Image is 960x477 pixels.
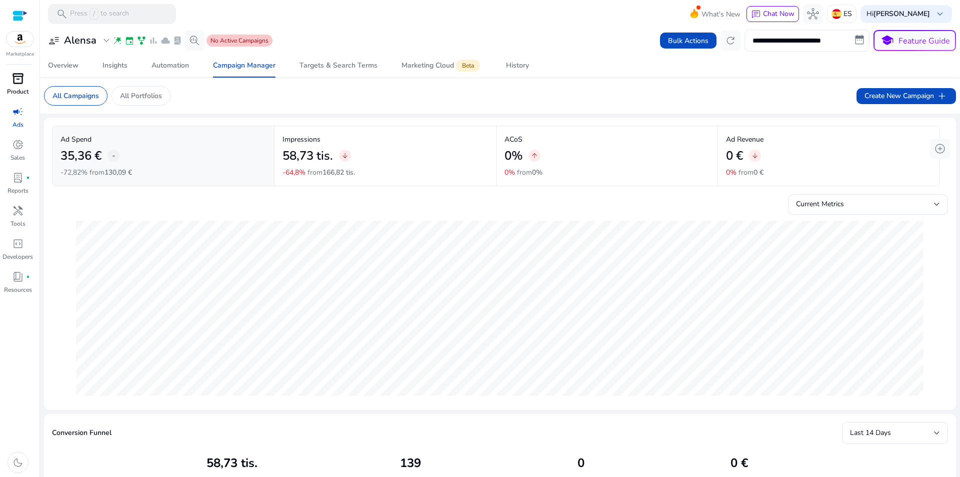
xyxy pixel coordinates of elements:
[12,456,24,468] span: dark_mode
[504,149,522,163] h2: 0%
[934,143,946,155] span: add_circle
[720,31,740,51] button: refresh
[307,167,355,178] p: from
[504,167,515,178] p: 0%
[746,6,799,22] button: chatChat Now
[64,35,96,47] h3: Alensa
[6,32,33,47] img: amazon.svg
[112,150,115,162] span: -
[738,167,763,178] p: from
[726,134,931,145] p: Ad Revenue
[803,4,823,24] button: hub
[400,456,421,470] h2: 139
[530,152,538,160] span: arrow_upward
[866,11,930,18] p: Hi
[660,33,716,49] button: Bulk Actions
[726,149,743,163] h2: 0 €
[172,36,182,46] span: lab_profile
[48,62,78,69] div: Overview
[89,9,98,20] span: /
[751,152,759,160] span: arrow_downward
[12,172,24,184] span: lab_profile
[26,176,30,180] span: fiber_manual_record
[936,90,948,102] span: add
[26,275,30,279] span: fiber_manual_record
[880,34,894,48] span: school
[10,219,25,228] p: Tools
[341,152,349,160] span: arrow_downward
[322,168,355,177] span: 166,82 tis.
[701,6,740,23] span: What's New
[148,36,158,46] span: bar_chart
[898,35,950,47] p: Feature Guide
[210,37,268,45] span: No Active Campaigns
[517,167,542,178] p: from
[12,205,24,217] span: handyman
[807,8,819,20] span: hub
[282,167,305,178] p: -64,8%
[7,186,28,195] p: Reports
[753,168,763,177] span: 0 €
[6,51,34,58] p: Marketplace
[726,167,736,178] p: 0%
[763,9,794,19] span: Chat Now
[12,238,24,250] span: code_blocks
[668,36,708,46] span: Bulk Actions
[299,62,377,69] div: Targets & Search Terms
[577,456,584,470] h2: 0
[796,199,844,209] span: Current Metrics
[843,5,852,23] p: ES
[112,36,122,46] span: wand_stars
[60,149,101,163] h2: 35,36 €
[831,9,841,19] img: es.svg
[100,35,112,47] span: expand_more
[456,60,480,72] span: Beta
[10,153,25,162] p: Sales
[724,35,736,47] span: refresh
[60,134,266,145] p: Ad Spend
[89,167,132,178] p: from
[850,428,891,437] span: Last 14 Days
[56,8,68,20] span: search
[4,285,32,294] p: Resources
[751,10,761,20] span: chat
[60,167,87,178] p: -72,82%
[102,62,127,69] div: Insights
[12,271,24,283] span: book_4
[160,36,170,46] span: cloud
[506,62,529,69] div: History
[12,139,24,151] span: donut_small
[934,8,946,20] span: keyboard_arrow_down
[136,36,146,46] span: family_history
[12,120,23,129] p: Ads
[504,134,710,145] p: ACoS
[401,62,482,70] div: Marketing Cloud
[104,168,132,177] span: 130,09 €
[124,36,134,46] span: event
[532,168,542,177] span: 0%
[188,35,200,47] span: search_insights
[52,91,99,101] p: All Campaigns
[282,134,488,145] p: Impressions
[873,9,930,19] b: [PERSON_NAME]
[48,35,60,47] span: user_attributes
[70,9,129,20] p: Press to search
[213,62,275,69] div: Campaign Manager
[184,31,204,51] button: search_insights
[120,91,162,101] p: All Portfolios
[930,139,950,159] button: add_circle
[206,456,257,470] h2: 58,73 tis.
[12,106,24,118] span: campaign
[52,429,111,437] h5: Conversion Funnel
[730,456,748,470] h2: 0 €
[873,30,956,51] button: schoolFeature Guide
[12,73,24,85] span: inventory_2
[282,149,333,163] h2: 58,73 tis.
[151,62,189,69] div: Automation
[7,87,28,96] p: Product
[856,88,956,104] button: Create New Campaignadd
[2,252,33,261] p: Developers
[864,90,948,102] span: Create New Campaign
